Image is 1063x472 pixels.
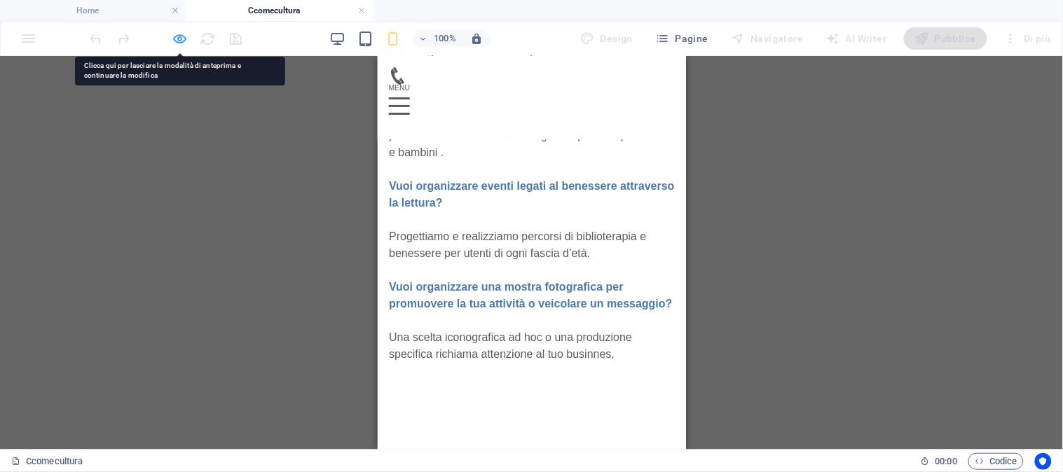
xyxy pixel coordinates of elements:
strong: Vuoi organizzare eventi legati al benessere attraverso la lettura? [11,124,297,153]
span: Pagine [655,32,708,46]
p: Progettiamo e realizziamo percorsi di biblioterapia e benessere per utenti di ogni fascia d’età. [11,172,297,206]
h4: Ccomecultura [186,3,373,18]
a: Call [11,11,286,29]
span: Codice [975,453,1017,470]
div: Design (Ctrl+Alt+Y) [575,27,639,50]
h6: 100% [434,30,456,47]
a: Fai clic per annullare la selezione. Doppio clic per aprire le pagine [11,453,83,470]
p: Una scelta iconografica ad hoc o una produzione specifica richiama attenzione al tuo businnes, [11,273,297,307]
button: Usercentrics [1035,453,1052,470]
strong: Vuoi organizzare una mostra fotografica per promuovere la tua attività o veicolare un messaggio? [11,225,295,254]
button: Pagine [650,27,714,50]
span: : [945,456,947,466]
h6: Tempo sessione [921,453,958,470]
button: Codice [968,453,1024,470]
span: 00 00 [935,453,957,470]
button: Menu [11,41,32,43]
button: 100% [413,30,462,47]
